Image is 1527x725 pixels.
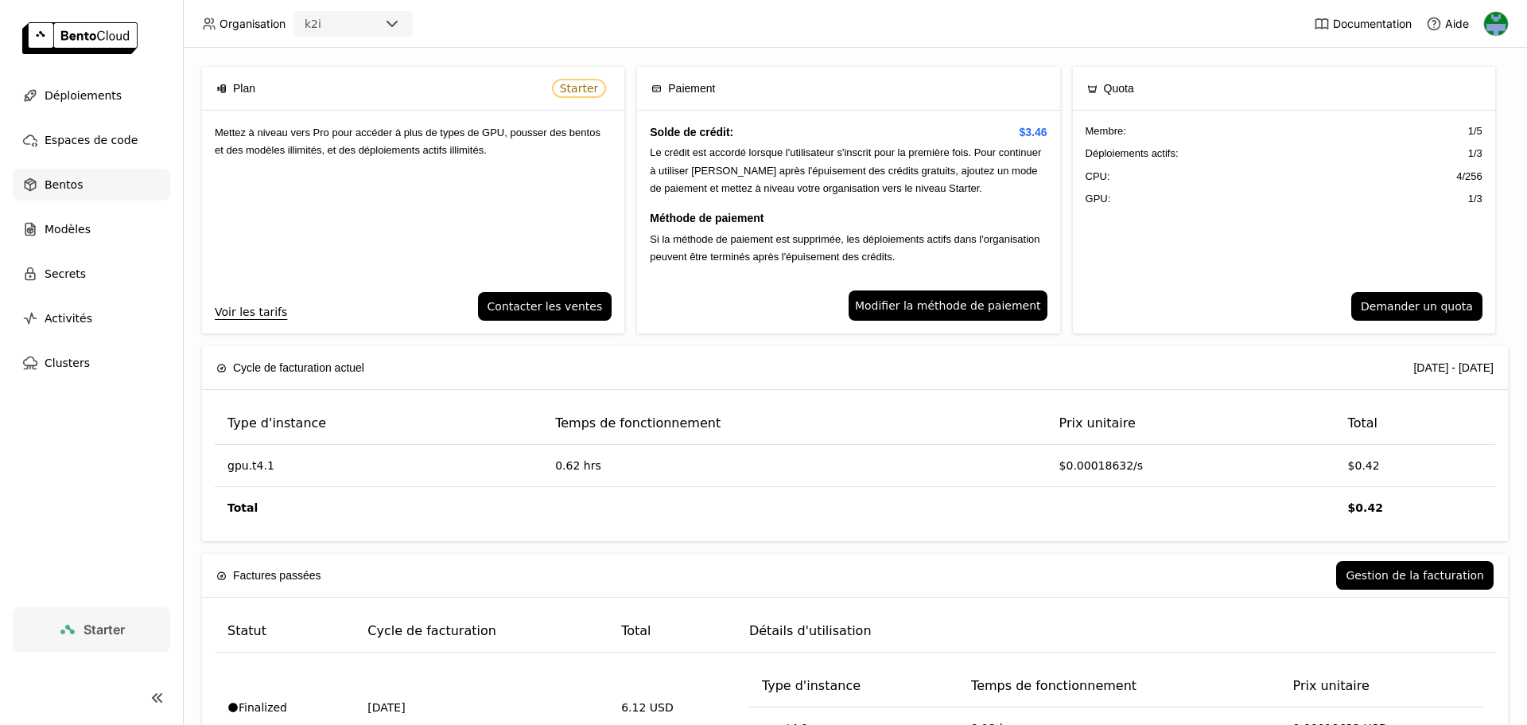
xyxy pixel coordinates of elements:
[215,445,542,487] td: gpu.t4.1
[220,17,286,31] span: Organisation
[1468,123,1482,139] span: 1 / 5
[227,501,258,514] strong: Total
[1351,292,1482,321] button: Demander un quota
[1468,191,1482,207] span: 1 / 3
[608,610,736,653] th: Total
[1086,169,1110,185] span: CPU:
[1335,403,1495,445] th: Total
[749,665,958,707] th: Type d'instance
[233,359,364,376] span: Cycle de facturation actuel
[1047,445,1335,487] td: $0.00018632/s
[215,610,355,653] th: Statut
[1333,17,1412,31] span: Documentation
[45,309,92,328] span: Activités
[45,264,86,283] span: Secrets
[1086,146,1179,162] span: Déploiements actifs :
[1104,80,1134,97] span: Quota
[650,123,1047,141] h4: Solde de crédit:
[233,567,321,584] span: Factures passées
[13,80,170,111] a: Déploiements
[45,175,83,194] span: Bentos
[45,86,122,105] span: Déploiements
[1413,359,1494,376] div: [DATE] - [DATE]
[1426,16,1469,32] div: Aide
[855,297,1041,314] span: Modifier la méthode de paiement
[650,209,1047,227] h4: Méthode de paiement
[1445,17,1469,31] span: Aide
[227,700,342,715] div: Finalized
[233,80,255,97] span: Plan
[13,347,170,379] a: Clusters
[1314,16,1412,32] a: Documentation
[45,131,138,150] span: Espaces de code
[13,124,170,156] a: Espaces de code
[215,127,600,156] span: Mettez à niveau vers Pro pour accéder à plus de types de GPU, pousser des bentos et des modèles i...
[355,610,608,653] th: Cycle de facturation
[1484,12,1508,36] img: Gaethan Legrand
[215,303,287,321] a: Voir les tarifs
[958,665,1280,707] th: Temps de fonctionnement
[650,146,1041,194] span: Le crédit est accordé lorsque l'utilisateur s'inscrit pour la première fois. Pour continuer à uti...
[84,622,125,637] span: Starter
[560,82,599,95] span: Starter
[542,445,1046,487] td: 0.62 hrs
[542,403,1046,445] th: Temps de fonctionnement
[1336,561,1494,590] button: Gestion de la facturation
[1086,123,1126,139] span: Membre :
[323,17,324,33] input: Selected k2i.
[736,610,1495,653] th: Détails d'utilisation
[1348,501,1383,514] strong: $0.42
[13,169,170,201] a: Bentos
[668,80,715,97] span: Paiement
[215,403,542,445] th: Type d'instance
[305,16,321,32] div: k2i
[22,22,138,54] img: logo
[1086,191,1111,207] span: GPU:
[1019,123,1047,141] span: $3.46
[1335,445,1495,487] td: $0.42
[45,220,91,239] span: Modèles
[1047,403,1335,445] th: Prix unitaire
[478,292,612,321] button: Contacter les ventes
[1456,169,1482,185] span: 4 / 256
[1468,146,1482,162] span: 1 / 3
[13,213,170,245] a: Modèles
[13,258,170,290] a: Secrets
[13,607,170,652] a: Starter
[650,233,1039,263] span: Si la méthode de paiement est supprimée, les déploiements actifs dans l'organisation peuvent être...
[849,290,1047,321] a: Modifier la méthode de paiement
[13,302,170,334] a: Activités
[1280,665,1482,707] th: Prix unitaire
[45,353,90,372] span: Clusters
